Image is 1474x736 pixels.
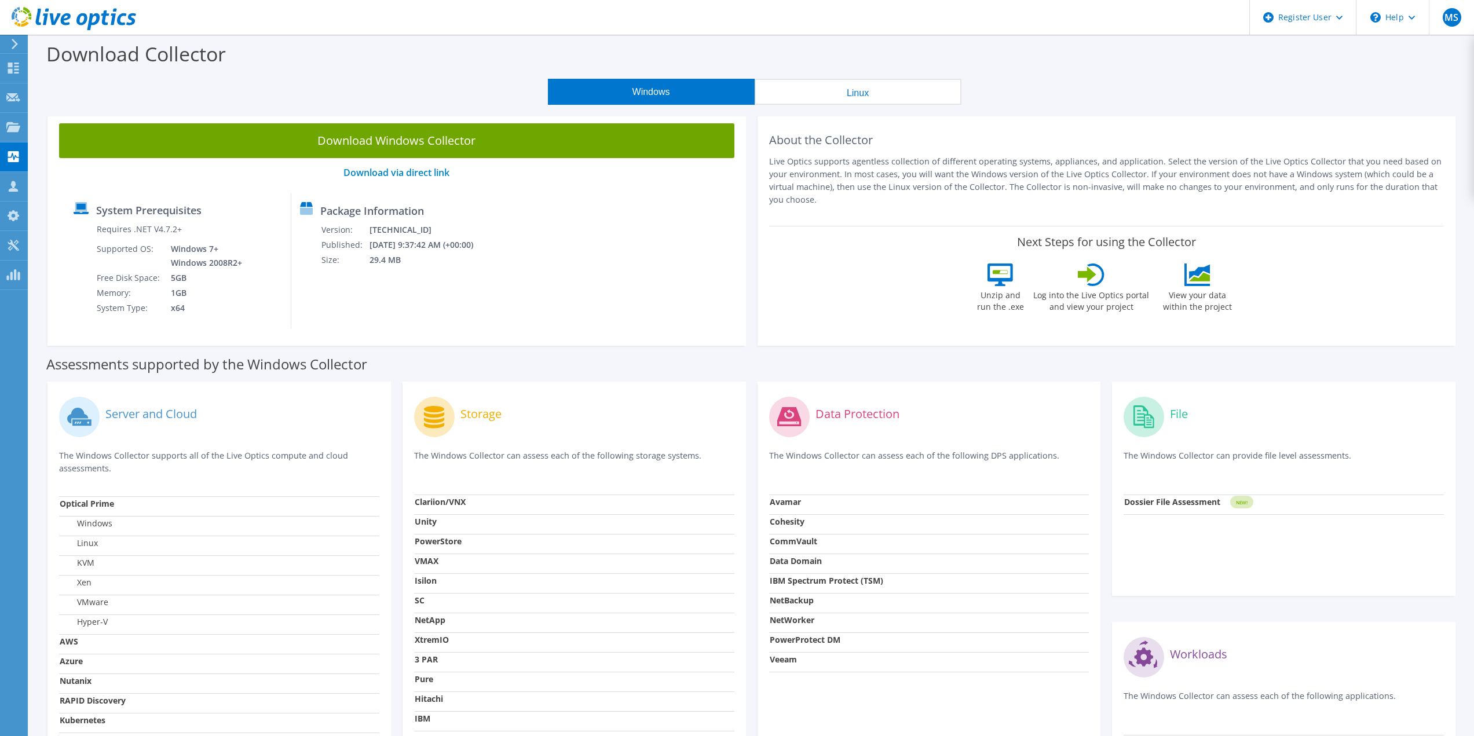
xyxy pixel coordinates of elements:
[1170,649,1227,660] label: Workloads
[460,408,502,420] label: Storage
[162,285,244,301] td: 1GB
[162,301,244,316] td: x64
[1033,286,1150,313] label: Log into the Live Optics portal and view your project
[1370,12,1381,23] svg: \n
[415,673,433,684] strong: Pure
[769,155,1444,206] p: Live Optics supports agentless collection of different operating systems, appliances, and applica...
[60,695,126,706] strong: RAPID Discovery
[770,614,814,625] strong: NetWorker
[369,237,489,252] td: [DATE] 9:37:42 AM (+00:00)
[770,575,883,586] strong: IBM Spectrum Protect (TSM)
[60,498,114,509] strong: Optical Prime
[60,518,112,529] label: Windows
[96,204,202,216] label: System Prerequisites
[1124,690,1444,713] p: The Windows Collector can assess each of the following applications.
[105,408,197,420] label: Server and Cloud
[97,224,182,235] label: Requires .NET V4.7.2+
[59,123,734,158] a: Download Windows Collector
[1124,449,1444,473] p: The Windows Collector can provide file level assessments.
[755,79,961,105] button: Linux
[1443,8,1461,27] span: MS
[1236,499,1248,506] tspan: NEW!
[96,270,162,285] td: Free Disk Space:
[60,616,108,628] label: Hyper-V
[162,270,244,285] td: 5GB
[60,675,92,686] strong: Nutanix
[415,654,438,665] strong: 3 PAR
[770,516,804,527] strong: Cohesity
[415,713,430,724] strong: IBM
[415,614,445,625] strong: NetApp
[59,449,379,475] p: The Windows Collector supports all of the Live Optics compute and cloud assessments.
[770,654,797,665] strong: Veeam
[1170,408,1188,420] label: File
[60,577,92,588] label: Xen
[770,555,822,566] strong: Data Domain
[321,252,369,268] td: Size:
[974,286,1027,313] label: Unzip and run the .exe
[320,205,424,217] label: Package Information
[60,596,108,608] label: VMware
[770,595,814,606] strong: NetBackup
[770,496,801,507] strong: Avamar
[415,516,437,527] strong: Unity
[1124,496,1220,507] strong: Dossier File Assessment
[415,575,437,586] strong: Isilon
[1155,286,1239,313] label: View your data within the project
[770,634,840,645] strong: PowerProtect DM
[415,496,466,507] strong: Clariion/VNX
[415,555,438,566] strong: VMAX
[343,166,449,179] a: Download via direct link
[414,449,734,473] p: The Windows Collector can assess each of the following storage systems.
[415,634,449,645] strong: XtremIO
[815,408,899,420] label: Data Protection
[321,237,369,252] td: Published:
[321,222,369,237] td: Version:
[96,301,162,316] td: System Type:
[369,252,489,268] td: 29.4 MB
[548,79,755,105] button: Windows
[60,715,105,726] strong: Kubernetes
[770,536,817,547] strong: CommVault
[96,285,162,301] td: Memory:
[46,358,367,370] label: Assessments supported by the Windows Collector
[769,449,1089,473] p: The Windows Collector can assess each of the following DPS applications.
[415,536,462,547] strong: PowerStore
[369,222,489,237] td: [TECHNICAL_ID]
[415,693,443,704] strong: Hitachi
[60,537,98,549] label: Linux
[1017,235,1196,249] label: Next Steps for using the Collector
[769,133,1444,147] h2: About the Collector
[415,595,425,606] strong: SC
[60,656,83,667] strong: Azure
[162,241,244,270] td: Windows 7+ Windows 2008R2+
[96,241,162,270] td: Supported OS:
[46,41,226,67] label: Download Collector
[60,557,94,569] label: KVM
[60,636,78,647] strong: AWS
